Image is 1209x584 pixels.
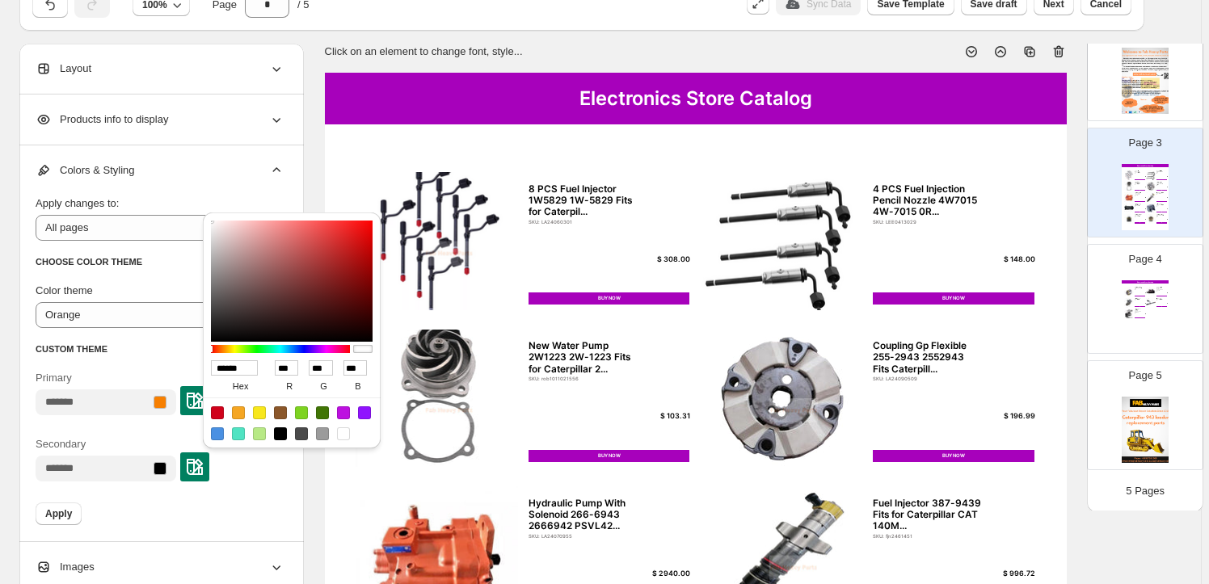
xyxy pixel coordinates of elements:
[1129,368,1162,384] p: Page 5
[1156,204,1164,207] div: Alternator 100-5045 1005045 Fits for Caterpillar CAT...
[295,406,308,419] div: #7ED321
[36,559,95,575] span: Images
[873,340,983,375] div: Coupling Gp Flexible 255-2943 2552943 Fits Caterpill...
[253,427,266,440] div: #B8E986
[701,172,862,310] img: primaryImage
[36,197,119,209] span: Apply changes to:
[1129,251,1162,267] p: Page 4
[529,183,638,218] div: 8 PCS Fuel Injector 1W5829 1W-5829 Fits for Caterpil...
[1135,212,1145,212] div: BUY NOW
[1156,193,1164,195] div: Fuel Injector 387-9439 Fits for Caterpillar CAT 140M...
[1164,220,1167,221] div: $ 252.40
[1124,287,1135,296] img: primaryImage
[1122,164,1169,167] div: Electronics Store Catalog
[873,183,983,218] div: 4 PCS Fuel Injection Pencil Nozzle 4W7015 4W-7015 0R...
[529,498,638,532] div: Hydraulic Pump With Solenoid 266-6943 2666942 PSVL42...
[1146,214,1156,224] img: primaryImage
[36,61,91,77] span: Layout
[1142,177,1145,178] div: $ 308.00
[253,406,266,419] div: #F8E71C
[1156,171,1164,174] div: 4 PCS Fuel Injection Pencil Nozzle 4W7015 4W-7015 0R...
[36,257,142,267] span: CHOOSE COLOR THEME
[187,393,203,409] img: colorPickerImg
[316,406,329,419] div: #417505
[232,427,245,440] div: #50E3C2
[1129,135,1162,151] p: Page 3
[643,412,690,421] div: $ 103.31
[1156,288,1164,292] div: 12V 10T Starter Motor 4N0241 4N-0241 9X0354 9X-0354 ...
[1135,193,1142,196] div: Hydraulic Pump With Solenoid 266-6943 2666942 PSVL42...
[1156,296,1167,296] div: BUY NOW
[358,406,371,419] div: #9013FE
[211,406,224,419] div: #D0021B
[1135,190,1145,191] div: BUY NOW
[1135,299,1142,300] div: Starter Motor 3E1865 3E-1865 Fits for Caterpillar En...
[337,427,350,440] div: #FFFFFF
[45,507,72,520] span: Apply
[356,172,517,310] img: primaryImage
[232,406,245,419] div: #F5A623
[1146,287,1156,296] img: primaryImage
[1142,220,1145,221] div: $ 518.40
[295,427,308,440] div: #4A4A4A
[873,376,983,381] div: SKU: LA24090509
[529,533,638,539] div: SKU: LA24070955
[988,412,1035,421] div: $ 196.99
[1156,215,1164,217] div: Hydraulic Pump Cartridge 1U-3519 1U3519 Fits for Cat...
[1124,214,1135,224] img: primaryImage
[1087,11,1203,121] div: Page 2cover page
[873,498,983,532] div: Fuel Injector 387-9439 Fits for Caterpillar CAT 140M...
[36,162,134,179] span: Colors & Styling
[1135,171,1142,174] div: 8 PCS Fuel Injector 1W5829 1W-5829 Fits for Caterpil...
[1135,215,1142,217] div: Hydraulic Pump Cartridge 3G-2194 3G2194 Fits for Cat...
[1146,192,1156,202] img: primaryImage
[1087,360,1203,470] div: Page 5cover page
[1122,48,1169,114] img: cover page
[1087,244,1203,354] div: Page 4Electronics Store CatalogprimaryImageHydraulic Pump Cartridge 9T-1697 9T1697 Fits for Cat.....
[1156,212,1167,212] div: BUY NOW
[325,44,523,60] p: Click on an element to change font, style...
[1146,204,1156,213] img: primaryImage
[643,569,690,578] div: $ 2940.00
[309,376,338,397] label: g
[1135,296,1145,296] div: BUY NOW
[1124,309,1135,318] img: primaryImage
[643,255,690,264] div: $ 308.00
[1142,304,1145,305] div: $ 498.19
[1087,128,1203,237] div: Page 3Electronics Store CatalogprimaryImage8 PCS Fuel Injector 1W5829 1W-5829 Fits for Caterpil.....
[1156,183,1164,186] div: Coupling Gp Flexible 255-2943 2552943 Fits Caterpill...
[316,427,329,440] div: #9B9B9B
[1124,192,1135,202] img: primaryImage
[1156,179,1167,180] div: BUY NOW
[1146,182,1156,191] img: primaryImage
[873,533,983,539] div: SKU: fjn2461451
[187,459,203,475] img: colorPickerImg
[529,219,638,225] div: SKU: LA24060301
[1126,483,1165,499] p: 5 Pages
[1146,298,1156,308] img: primaryImage
[275,376,304,397] label: r
[1164,198,1167,199] div: $ 996.72
[274,427,287,440] div: #000000
[873,292,1034,305] div: BUY NOW
[1146,170,1156,180] img: primaryImage
[529,292,690,305] div: BUY NOW
[1164,177,1167,178] div: $ 148.00
[36,372,72,384] span: Primary
[1124,204,1135,213] img: primaryImage
[1156,306,1167,307] div: BUY NOW
[36,502,82,525] button: Apply
[36,284,93,296] span: Color theme
[873,219,983,225] div: SKU: LEE0413029
[701,330,862,468] img: primaryImage
[211,376,270,397] label: hex
[1124,182,1135,191] img: primaryImage
[36,111,168,128] span: Products info to display
[1156,299,1164,300] div: Fuel Injector 1W5829 1W-5829 Fits for Caterpillar CA...
[1142,198,1145,199] div: $ 2940.00
[1135,201,1145,202] div: BUY NOW
[36,438,86,450] span: Secondary
[356,330,517,468] img: primaryImage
